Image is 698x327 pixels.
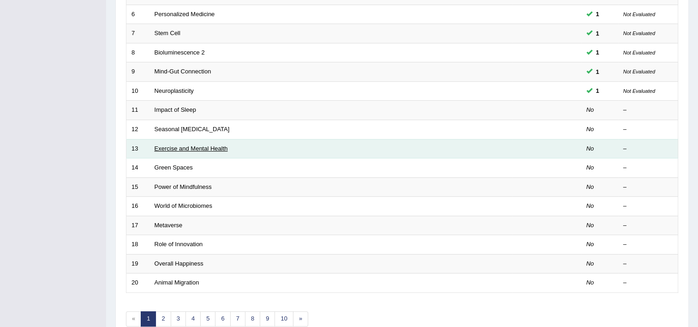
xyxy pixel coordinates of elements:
em: No [586,279,594,286]
span: You can still take this question [592,29,603,38]
a: Bioluminescence 2 [155,49,205,56]
td: 11 [126,101,149,120]
div: – [623,221,673,230]
a: 1 [141,311,156,327]
a: World of Microbiomes [155,202,212,209]
td: 15 [126,177,149,197]
small: Not Evaluated [623,88,655,94]
div: – [623,279,673,287]
a: 6 [215,311,230,327]
a: Animal Migration [155,279,199,286]
em: No [586,145,594,152]
td: 8 [126,43,149,62]
a: » [293,311,308,327]
a: Mind-Gut Connection [155,68,211,75]
td: 19 [126,254,149,273]
a: Green Spaces [155,164,193,171]
td: 17 [126,216,149,235]
em: No [586,241,594,248]
small: Not Evaluated [623,69,655,74]
a: Neuroplasticity [155,87,194,94]
a: Power of Mindfulness [155,183,212,190]
em: No [586,126,594,133]
a: 7 [230,311,245,327]
td: 10 [126,81,149,101]
a: 3 [171,311,186,327]
div: – [623,240,673,249]
a: 4 [185,311,201,327]
span: You can still take this question [592,67,603,77]
em: No [586,222,594,229]
a: Stem Cell [155,30,180,36]
a: Personalized Medicine [155,11,215,18]
a: Impact of Sleep [155,106,196,113]
div: – [623,106,673,115]
td: 16 [126,197,149,216]
a: 5 [200,311,215,327]
span: You can still take this question [592,9,603,19]
div: – [623,260,673,268]
em: No [586,260,594,267]
a: Seasonal [MEDICAL_DATA] [155,126,230,133]
div: – [623,125,673,134]
em: No [586,164,594,171]
em: No [586,183,594,190]
td: 7 [126,24,149,43]
small: Not Evaluated [623,50,655,55]
a: 2 [155,311,171,327]
a: 8 [245,311,260,327]
span: You can still take this question [592,86,603,96]
td: 14 [126,158,149,178]
td: 6 [126,5,149,24]
td: 12 [126,120,149,139]
a: Metaverse [155,222,183,229]
em: No [586,106,594,113]
div: – [623,145,673,153]
td: 18 [126,235,149,254]
a: 9 [260,311,275,327]
span: You can still take this question [592,48,603,57]
div: – [623,183,673,192]
span: « [126,311,141,327]
td: 9 [126,62,149,82]
a: Overall Happiness [155,260,203,267]
td: 20 [126,273,149,293]
a: Role of Innovation [155,241,203,248]
a: 10 [274,311,293,327]
div: – [623,202,673,211]
small: Not Evaluated [623,30,655,36]
small: Not Evaluated [623,12,655,17]
div: – [623,163,673,172]
em: No [586,202,594,209]
td: 13 [126,139,149,158]
a: Exercise and Mental Health [155,145,228,152]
